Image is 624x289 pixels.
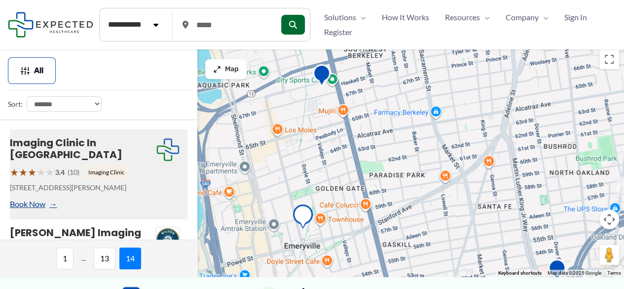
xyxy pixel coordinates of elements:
button: Toggle fullscreen view [599,49,619,69]
span: Menu Toggle [480,10,490,25]
span: ... [77,248,90,269]
span: Company [506,10,539,25]
span: Map data ©2025 Google [548,270,601,276]
div: John Muir Health Medical Imaging [309,60,334,93]
a: CompanyMenu Toggle [498,10,556,25]
a: Book Now [10,197,55,211]
span: ★ [28,163,37,181]
button: Map [205,59,247,79]
span: Menu Toggle [356,10,366,25]
a: SolutionsMenu Toggle [316,10,374,25]
div: Radiology: UCSF Benioff Children&#8217;s Hospital Oakland [544,255,570,288]
label: Sort: [8,98,23,111]
span: Solutions [324,10,356,25]
a: Imaging Clinic in [GEOGRAPHIC_DATA] [10,136,122,162]
button: Map camera controls [599,209,619,229]
button: All [8,57,56,84]
a: How It Works [374,10,437,25]
img: Expected Healthcare Logo - side, dark font, small [8,12,93,37]
span: (10) [68,166,79,179]
span: ★ [45,163,54,181]
span: ★ [37,163,45,181]
span: 1 [56,248,73,269]
span: ★ [10,163,19,181]
a: Sign In [556,10,595,25]
span: 3.4 [55,166,65,179]
span: Sign In [564,10,587,25]
span: How It Works [382,10,429,25]
img: Filter [20,66,30,76]
span: Register [324,25,352,40]
img: Wilson Imaging [156,227,180,252]
span: Imaging Clinic [84,166,129,179]
a: [PERSON_NAME] Imaging [10,226,141,240]
span: Resources [445,10,480,25]
a: Register [316,25,360,40]
span: Menu Toggle [539,10,549,25]
p: [STREET_ADDRESS][PERSON_NAME] [10,181,155,194]
img: Maximize [213,65,221,73]
a: ResourcesMenu Toggle [437,10,498,25]
span: Map [225,65,239,74]
span: 13 [94,248,115,269]
button: Keyboard shortcuts [498,270,542,277]
a: Terms (opens in new tab) [607,270,621,276]
img: Expected Healthcare Logo [156,137,180,162]
span: ★ [19,163,28,181]
div: Imaging Clinic in Emeryville [289,201,317,236]
button: Drag Pegman onto the map to open Street View [599,245,619,265]
span: 14 [119,248,141,269]
span: All [34,67,43,74]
